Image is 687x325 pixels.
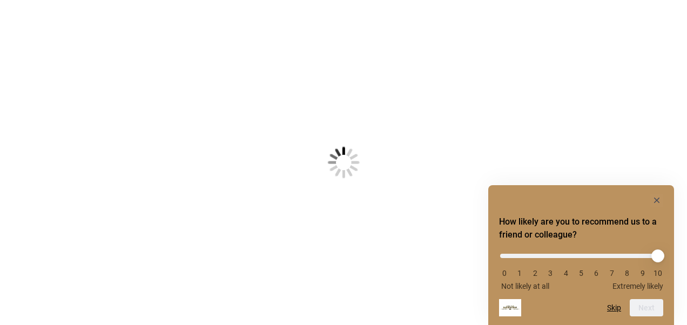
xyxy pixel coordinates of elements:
[630,299,663,316] button: Next question
[499,215,663,241] h2: How likely are you to recommend us to a friend or colleague? Select an option from 0 to 10, with ...
[530,269,541,277] li: 2
[637,269,648,277] li: 9
[652,269,663,277] li: 10
[561,269,571,277] li: 4
[545,269,556,277] li: 3
[607,269,617,277] li: 7
[274,93,413,232] img: Loading
[622,269,632,277] li: 8
[499,269,510,277] li: 0
[499,246,663,290] div: How likely are you to recommend us to a friend or colleague? Select an option from 0 to 10, with ...
[514,269,525,277] li: 1
[576,269,587,277] li: 5
[501,282,549,290] span: Not likely at all
[591,269,602,277] li: 6
[650,194,663,207] button: Hide survey
[499,194,663,316] div: How likely are you to recommend us to a friend or colleague? Select an option from 0 to 10, with ...
[612,282,663,290] span: Extremely likely
[607,303,621,312] button: Skip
